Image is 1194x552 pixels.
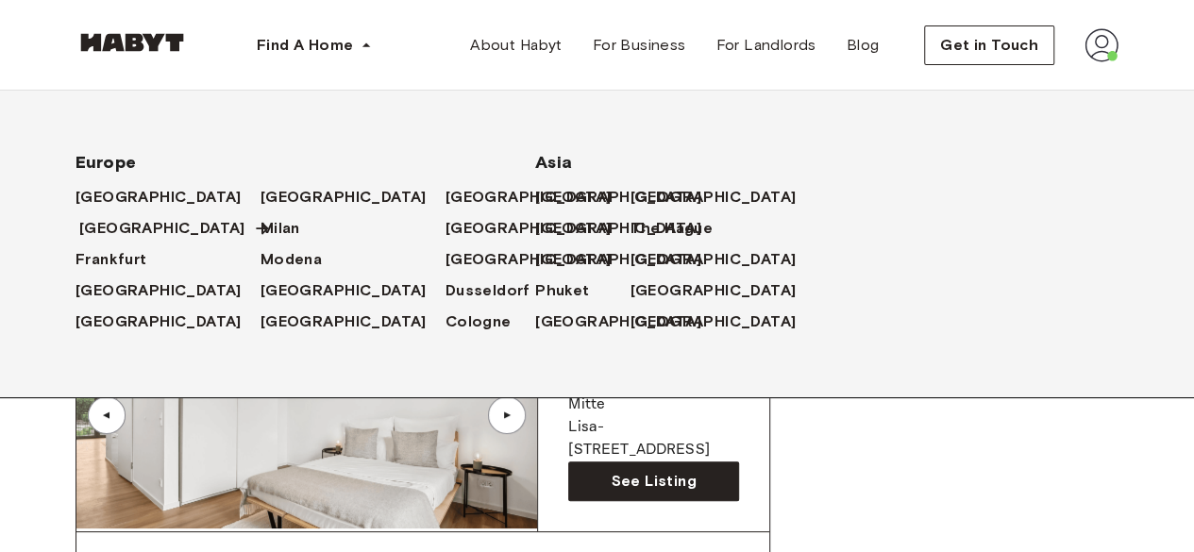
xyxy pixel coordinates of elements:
span: About Habyt [470,34,562,57]
span: [GEOGRAPHIC_DATA] [446,217,612,240]
span: [GEOGRAPHIC_DATA] [76,279,242,302]
span: Blog [847,34,880,57]
span: Modena [261,248,322,271]
a: [GEOGRAPHIC_DATA] [535,310,720,333]
span: [GEOGRAPHIC_DATA] [446,186,612,209]
span: [GEOGRAPHIC_DATA] [261,310,427,333]
a: [GEOGRAPHIC_DATA] [446,186,631,209]
a: [GEOGRAPHIC_DATA] [446,217,631,240]
span: [GEOGRAPHIC_DATA] [76,186,242,209]
a: [GEOGRAPHIC_DATA] [76,279,261,302]
span: Dusseldorf [446,279,530,302]
a: [GEOGRAPHIC_DATA] [630,279,815,302]
img: Image of the room [76,302,537,528]
a: Blog [832,26,895,64]
span: Get in Touch [940,34,1038,57]
a: [GEOGRAPHIC_DATA] [630,248,815,271]
span: See Listing [611,470,696,493]
span: Phuket [535,279,589,302]
a: [GEOGRAPHIC_DATA] [76,310,261,333]
span: [GEOGRAPHIC_DATA] [261,186,427,209]
span: Cologne [446,310,512,333]
a: Frankfurt [76,248,166,271]
div: ▲ [497,410,516,421]
a: [GEOGRAPHIC_DATA] [535,186,720,209]
a: [GEOGRAPHIC_DATA] [446,248,631,271]
div: ▲ [97,410,116,421]
span: Frankfurt [76,248,147,271]
span: Europe [76,151,475,174]
img: avatar [1085,28,1118,62]
span: [GEOGRAPHIC_DATA] [261,279,427,302]
span: [GEOGRAPHIC_DATA] [79,217,245,240]
img: Habyt [76,33,189,52]
a: Milan [261,217,319,240]
span: Asia [535,151,659,174]
a: See Listing [568,461,739,501]
span: [GEOGRAPHIC_DATA] [535,310,701,333]
a: [GEOGRAPHIC_DATA] [630,310,815,333]
a: [GEOGRAPHIC_DATA] [535,217,720,240]
a: [GEOGRAPHIC_DATA] [261,310,446,333]
a: [GEOGRAPHIC_DATA] [630,186,815,209]
a: [GEOGRAPHIC_DATA] [261,186,446,209]
a: The Hague [630,217,732,240]
a: Dusseldorf [446,279,549,302]
a: [GEOGRAPHIC_DATA] [261,279,446,302]
button: Find A Home [242,26,387,64]
span: [GEOGRAPHIC_DATA] [446,248,612,271]
a: About Habyt [455,26,577,64]
p: Lisa-[STREET_ADDRESS] [568,416,739,461]
span: For Landlords [715,34,816,57]
a: Modena [261,248,341,271]
span: [GEOGRAPHIC_DATA] [76,310,242,333]
a: For Business [578,26,701,64]
span: [GEOGRAPHIC_DATA] [535,248,701,271]
a: Cologne [446,310,530,333]
span: [GEOGRAPHIC_DATA] [630,279,796,302]
a: For Landlords [700,26,831,64]
span: Find A Home [257,34,353,57]
a: [GEOGRAPHIC_DATA] [79,217,264,240]
a: [GEOGRAPHIC_DATA] [76,186,261,209]
span: [GEOGRAPHIC_DATA] [535,186,701,209]
span: For Business [593,34,686,57]
span: [GEOGRAPHIC_DATA] [535,217,701,240]
span: Milan [261,217,300,240]
a: Phuket [535,279,608,302]
button: Get in Touch [924,25,1054,65]
a: [GEOGRAPHIC_DATA] [535,248,720,271]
